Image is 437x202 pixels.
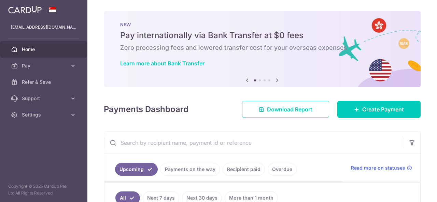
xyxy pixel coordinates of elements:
[393,182,430,199] iframe: Opens a widget where you can find more information
[22,79,67,86] span: Refer & Save
[351,165,412,171] a: Read more on statuses
[337,101,421,118] a: Create Payment
[22,111,67,118] span: Settings
[267,105,312,113] span: Download Report
[160,163,220,176] a: Payments on the way
[104,132,404,154] input: Search by recipient name, payment id or reference
[120,22,404,27] p: NEW
[120,44,404,52] h6: Zero processing fees and lowered transfer cost for your overseas expenses
[120,30,404,41] h5: Pay internationally via Bank Transfer at $0 fees
[22,62,67,69] span: Pay
[242,101,329,118] a: Download Report
[104,11,421,87] img: Bank transfer banner
[22,46,67,53] span: Home
[120,60,205,67] a: Learn more about Bank Transfer
[22,95,67,102] span: Support
[115,163,158,176] a: Upcoming
[11,24,76,31] p: [EMAIL_ADDRESS][DOMAIN_NAME]
[8,5,42,14] img: CardUp
[104,103,188,115] h4: Payments Dashboard
[223,163,265,176] a: Recipient paid
[362,105,404,113] span: Create Payment
[268,163,297,176] a: Overdue
[351,165,405,171] span: Read more on statuses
